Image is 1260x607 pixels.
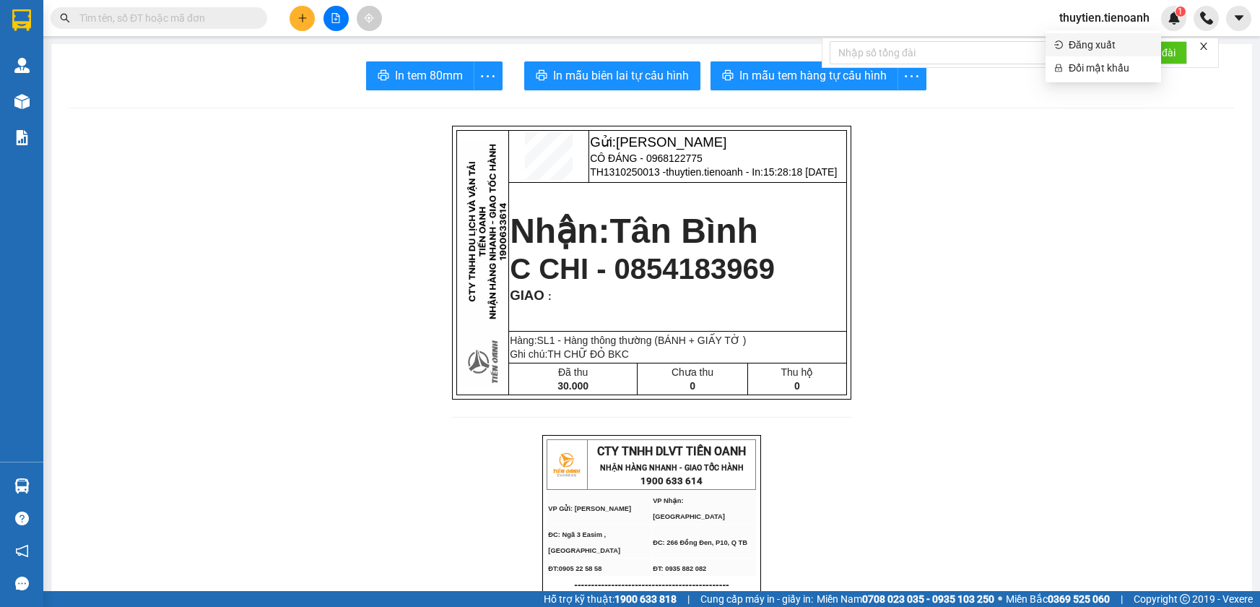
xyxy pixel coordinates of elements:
[14,94,30,109] img: warehouse-icon
[297,13,308,23] span: plus
[763,166,837,178] span: 15:28:18 [DATE]
[510,288,544,303] span: GIAO
[366,61,474,90] button: printerIn tem 80mm
[15,577,29,590] span: message
[558,366,588,378] span: Đã thu
[862,593,994,605] strong: 0708 023 035 - 0935 103 250
[687,591,690,607] span: |
[290,6,315,31] button: plus
[524,61,700,90] button: printerIn mẫu biên lai tự cấu hình
[510,348,629,360] span: Ghi chú:
[590,166,837,178] span: TH1310250013 -
[12,9,31,31] img: logo-vxr
[549,335,747,346] span: 1 - Hàng thông thường (BÁNH + GIẤY TỜ )
[898,61,926,90] button: more
[364,13,374,23] span: aim
[1054,40,1063,49] span: login
[690,380,695,392] span: 0
[597,444,746,458] span: CTY TNHH DLVT TIẾN OANH
[14,130,30,145] img: solution-icon
[1054,64,1063,72] span: lock
[711,61,898,90] button: printerIn mẫu tem hàng tự cấu hình
[79,10,250,26] input: Tìm tên, số ĐT hoặc mã đơn
[609,212,757,250] span: Tân Bình
[1199,41,1209,51] span: close
[817,591,994,607] span: Miền Nam
[15,544,29,558] span: notification
[739,66,887,85] span: In mẫu tem hàng tự cấu hình
[998,596,1002,602] span: ⚪️
[1121,591,1123,607] span: |
[395,66,463,85] span: In tem 80mm
[548,531,620,554] span: ĐC: Ngã 3 Easim ,[GEOGRAPHIC_DATA]
[357,6,382,31] button: aim
[553,66,689,85] span: In mẫu biên lai tự cấu hình
[1048,9,1161,27] span: thuytien.tienoanh
[1168,12,1181,25] img: icon-new-feature
[14,58,30,73] img: warehouse-icon
[544,591,677,607] span: Hỗ trợ kỹ thuật:
[616,134,726,150] span: [PERSON_NAME]
[640,475,703,486] strong: 1900 633 614
[574,579,729,590] span: ----------------------------------------------
[474,67,502,85] span: more
[15,512,29,525] span: question-circle
[1178,7,1183,17] span: 1
[590,152,703,164] span: CÔ ĐÁNG - 0968122775
[544,290,552,302] span: :
[1200,12,1213,25] img: phone-icon
[898,67,926,85] span: more
[1069,37,1152,53] span: Đăng xuất
[548,447,584,483] img: logo
[653,565,706,572] span: ĐT: 0935 882 082
[666,166,837,178] span: thuytien.tienoanh - In:
[722,69,734,83] span: printer
[1048,593,1110,605] strong: 0369 525 060
[672,366,713,378] span: Chưa thu
[614,593,677,605] strong: 1900 633 818
[1069,60,1152,76] span: Đổi mật khẩu
[653,539,747,546] span: ĐC: 266 Đồng Đen, P10, Q TB
[600,463,744,473] strong: NHẬN HÀNG NHANH - GIAO TỐC HÀNH
[548,505,631,512] span: VP Gửi: [PERSON_NAME]
[1006,591,1110,607] span: Miền Bắc
[557,380,588,392] span: 30.000
[1226,6,1251,31] button: caret-down
[1180,594,1190,604] span: copyright
[510,212,758,250] strong: Nhận:
[510,335,746,346] span: Hàng:SL
[547,348,628,360] span: TH CHỮ ĐỎ BKC
[378,69,389,83] span: printer
[510,253,775,285] span: C CHI - 0854183969
[781,366,813,378] span: Thu hộ
[590,134,726,150] span: Gửi:
[653,497,725,520] span: VP Nhận: [GEOGRAPHIC_DATA]
[794,380,800,392] span: 0
[700,591,813,607] span: Cung cấp máy in - giấy in:
[60,13,70,23] span: search
[536,69,547,83] span: printer
[1233,12,1246,25] span: caret-down
[331,13,341,23] span: file-add
[474,61,503,90] button: more
[548,565,601,572] span: ĐT:0905 22 58 58
[1176,7,1186,17] sup: 1
[830,41,1082,64] input: Nhập số tổng đài
[323,6,349,31] button: file-add
[14,478,30,494] img: warehouse-icon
